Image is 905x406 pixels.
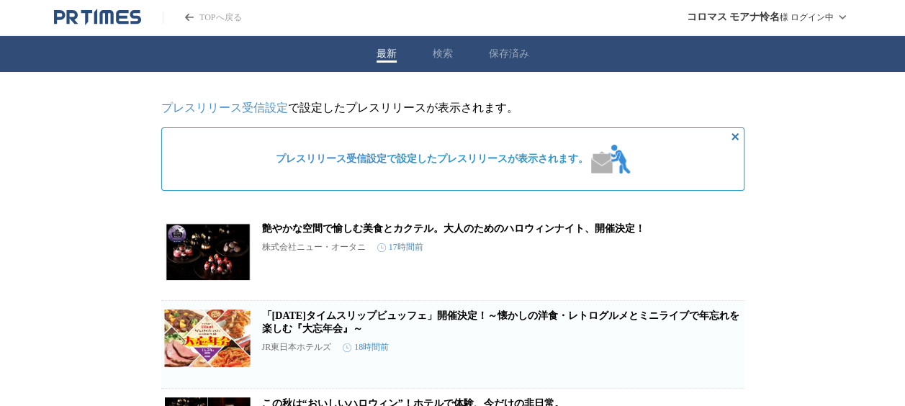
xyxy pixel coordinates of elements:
[262,223,645,234] a: 艶やかな空間で愉しむ美食とカクテル。大人のためのハロウィンナイト、開催決定！
[164,222,251,280] img: 艶やかな空間で愉しむ美食とカクテル。大人のためのハロウィンナイト、開催決定！
[489,48,529,60] button: 保存済み
[262,310,739,334] a: 「[DATE]タイムスリップビュッフェ」開催決定！～懐かしの洋食・レトログルメとミニライブで年忘れを楽しむ『大忘年会』～
[164,310,251,367] img: 「昭和100年タイムスリップビュッフェ」開催決定！～懐かしの洋食・レトログルメとミニライブで年忘れを楽しむ『大忘年会』～
[276,153,588,166] span: で設定したプレスリリースが表示されます。
[262,341,332,353] p: JR東日本ホテルズ
[161,101,744,116] p: で設定したプレスリリースが表示されます。
[276,153,387,164] a: プレスリリース受信設定
[262,241,366,253] p: 株式会社ニュー・オータニ
[377,48,397,60] button: 最新
[687,11,780,24] span: コロマス モアナ怜名
[377,241,423,253] time: 17時間前
[54,9,141,26] a: PR TIMESのトップページはこちら
[726,128,744,145] button: 非表示にする
[163,12,241,24] a: PR TIMESのトップページはこちら
[433,48,453,60] button: 検索
[343,341,389,353] time: 18時間前
[161,101,288,114] a: プレスリリース受信設定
